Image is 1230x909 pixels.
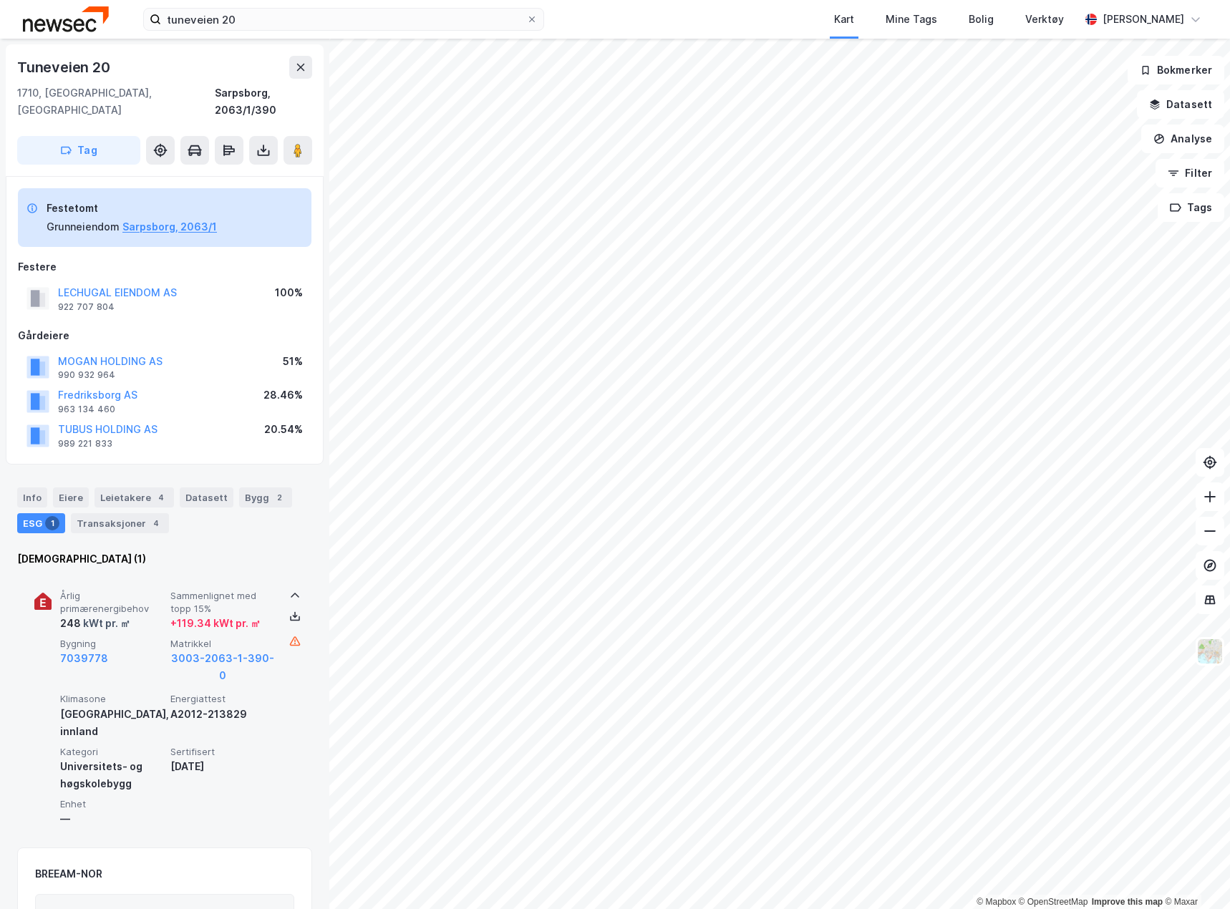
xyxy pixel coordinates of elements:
img: Z [1196,638,1224,665]
button: Tag [17,136,140,165]
span: Klimasone [60,693,165,705]
button: Bokmerker [1128,56,1224,84]
a: Mapbox [977,897,1016,907]
span: Sammenlignet med topp 15% [170,590,275,615]
a: Improve this map [1092,897,1163,907]
button: 7039778 [60,650,108,667]
div: Bygg [239,487,292,507]
div: 963 134 460 [58,404,115,415]
div: Mine Tags [886,11,937,28]
span: Energiattest [170,693,275,705]
div: Verktøy [1025,11,1064,28]
button: 3003-2063-1-390-0 [170,650,275,684]
input: Søk på adresse, matrikkel, gårdeiere, leietakere eller personer [161,9,526,30]
button: Datasett [1137,90,1224,119]
span: Sertifisert [170,746,275,758]
div: [GEOGRAPHIC_DATA], innland [60,706,165,740]
span: Matrikkel [170,638,275,650]
iframe: Chat Widget [1158,840,1230,909]
div: Festere [18,258,311,276]
button: Sarpsborg, 2063/1 [122,218,217,235]
span: Kategori [60,746,165,758]
a: OpenStreetMap [1019,897,1088,907]
div: — [60,810,165,827]
div: Transaksjoner [71,513,169,533]
div: [DEMOGRAPHIC_DATA] (1) [17,550,312,568]
div: 922 707 804 [58,301,115,313]
div: 1710, [GEOGRAPHIC_DATA], [GEOGRAPHIC_DATA] [17,84,215,119]
div: Leietakere [95,487,174,507]
div: [PERSON_NAME] [1103,11,1184,28]
div: Tuneveien 20 [17,56,113,79]
span: Årlig primærenergibehov [60,590,165,615]
div: 248 [60,615,130,632]
div: + 119.34 kWt pr. ㎡ [170,615,261,632]
div: 2 [272,490,286,505]
div: kWt pr. ㎡ [81,615,130,632]
div: Gårdeiere [18,327,311,344]
button: Analyse [1141,125,1224,153]
div: [DATE] [170,758,275,775]
div: Festetomt [47,200,217,217]
div: Info [17,487,47,507]
div: Universitets- og høgskolebygg [60,758,165,792]
div: Bolig [969,11,994,28]
div: Grunneiendom [47,218,120,235]
div: 4 [154,490,168,505]
div: Kart [834,11,854,28]
img: newsec-logo.f6e21ccffca1b3a03d2d.png [23,6,109,31]
span: Enhet [60,798,165,810]
div: BREEAM-NOR [35,865,102,883]
div: Datasett [180,487,233,507]
div: 989 221 833 [58,438,112,449]
div: ESG [17,513,65,533]
div: 20.54% [264,421,303,438]
div: Eiere [53,487,89,507]
div: 51% [283,353,303,370]
div: 990 932 964 [58,369,115,381]
button: Filter [1156,159,1224,188]
div: Sarpsborg, 2063/1/390 [215,84,312,119]
div: 28.46% [263,387,303,404]
div: 1 [45,516,59,530]
span: Bygning [60,638,165,650]
div: 4 [149,516,163,530]
button: Tags [1158,193,1224,222]
div: A2012-213829 [170,706,275,723]
div: 100% [275,284,303,301]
